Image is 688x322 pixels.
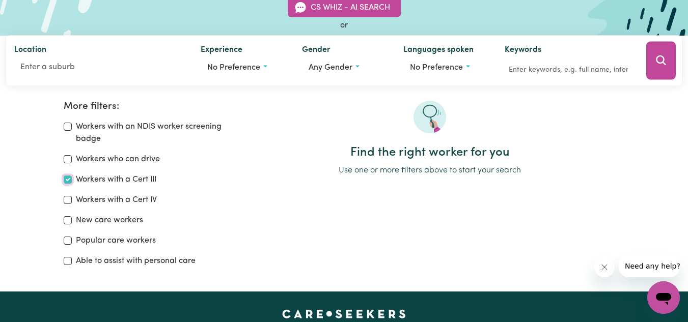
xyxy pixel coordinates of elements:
p: Use one or more filters above to start your search [235,164,624,177]
label: Gender [302,44,331,58]
label: Popular care workers [76,235,156,247]
label: Workers with a Cert III [76,173,156,186]
label: Workers with an NDIS worker screening badge [76,121,224,145]
input: Enter keywords, e.g. full name, interests [505,62,632,78]
button: Worker experience options [201,58,286,77]
button: Worker language preferences [403,58,488,77]
div: or [6,19,682,32]
label: Workers with a Cert IV [76,194,157,206]
label: Experience [201,44,242,58]
label: Keywords [505,44,541,58]
span: Need any help? [6,7,62,15]
label: Location [14,44,46,58]
h2: More filters: [64,101,224,112]
iframe: Message from company [619,255,680,277]
span: No preference [207,64,260,72]
iframe: Button to launch messaging window [647,281,680,314]
label: Able to assist with personal care [76,255,196,267]
button: Search [646,42,676,80]
span: Any gender [309,64,352,72]
h2: Find the right worker for you [235,145,624,160]
span: No preference [410,64,463,72]
label: Workers who can drive [76,153,160,165]
label: Languages spoken [403,44,474,58]
label: New care workers [76,214,143,226]
a: Careseekers home page [282,310,406,318]
button: Worker gender preference [302,58,387,77]
iframe: Close message [594,257,615,277]
input: Enter a suburb [14,58,184,76]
